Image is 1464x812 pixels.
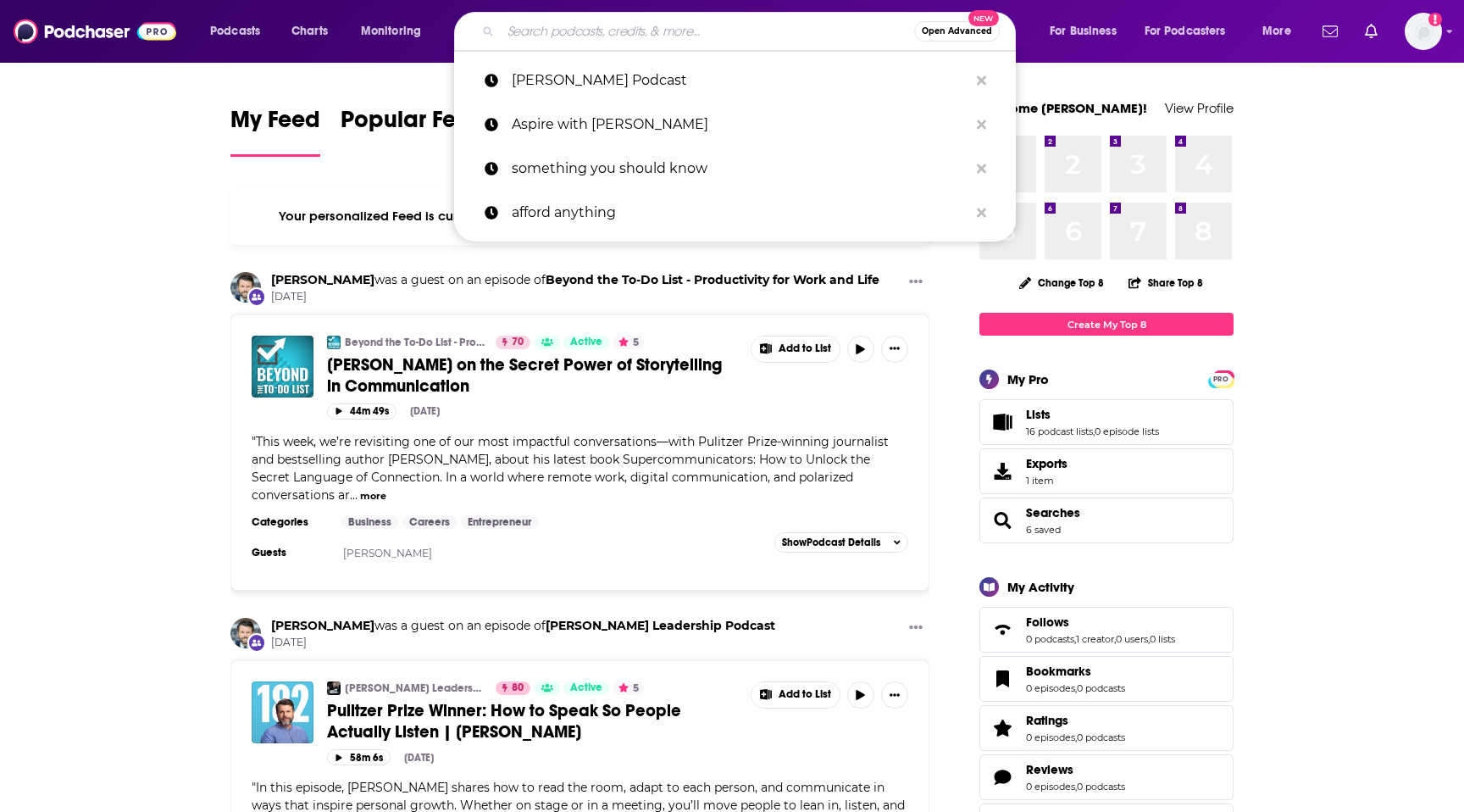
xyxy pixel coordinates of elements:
a: Active [563,336,609,349]
a: 0 podcasts [1077,781,1125,793]
img: Podchaser - Follow, Share and Rate Podcasts [14,15,176,47]
a: [PERSON_NAME] on the Secret Power of Storytelling in Communication [327,354,739,397]
a: Charles Duhigg [271,272,374,287]
span: , [1075,731,1077,743]
span: ... [350,487,358,503]
a: Searches [985,509,1019,532]
img: Pulitzer Prize Winner: How to Speak So People Actually Listen | Charles Duhigg [252,681,313,743]
span: Lists [979,399,1234,445]
span: 1 item [1026,475,1067,487]
h3: was a guest on an episode of [271,618,775,634]
a: something you should know [454,147,1016,191]
div: [DATE] [404,752,434,764]
button: ShowPodcast Details [774,532,908,553]
span: [DATE] [271,636,775,650]
button: Show More Button [881,681,908,709]
h3: was a guest on an episode of [271,272,879,288]
button: 5 [613,336,644,349]
a: Create My Top 8 [979,313,1234,336]
a: Lists [1026,407,1159,422]
div: My Pro [1007,371,1049,387]
span: Monitoring [361,19,421,43]
span: Exports [1026,456,1067,471]
button: open menu [1134,18,1250,45]
input: Search podcasts, credits, & more... [501,18,914,45]
a: Aspire with [PERSON_NAME] [454,103,1016,147]
a: Ratings [1026,713,1125,728]
a: 0 episodes [1026,682,1075,694]
div: Search podcasts, credits, & more... [470,12,1032,51]
a: 6 saved [1026,524,1061,536]
button: more [360,489,386,503]
a: Pulitzer Prize Winner: How to Speak So People Actually Listen | [PERSON_NAME] [327,700,739,742]
a: afford anything [454,191,1016,235]
a: Bookmarks [1026,664,1125,679]
span: This week, we’re revisiting one of our most impactful conversations—with Pulitzer Prize-winning j... [252,434,889,503]
a: 1 creator [1076,633,1114,645]
span: My Feed [230,105,320,144]
button: Share Top 8 [1128,266,1204,299]
button: 5 [613,681,644,695]
span: [PERSON_NAME] on the Secret Power of Storytelling in Communication [327,354,722,397]
span: Charts [291,19,328,43]
a: PRO [1211,372,1231,385]
a: 0 lists [1150,633,1175,645]
img: Craig Groeschel Leadership Podcast [327,681,341,695]
span: New [968,10,999,26]
a: 0 podcasts [1077,682,1125,694]
button: Show profile menu [1405,13,1442,50]
span: Active [570,334,602,351]
img: Charles Duhigg [230,272,261,303]
span: Active [570,680,602,697]
a: Charles Duhigg [230,618,261,648]
span: 70 [512,334,524,351]
a: Show notifications dropdown [1316,17,1345,46]
button: Show More Button [881,336,908,363]
button: Show More Button [751,336,840,362]
a: 0 users [1116,633,1148,645]
button: open menu [198,18,282,45]
span: Popular Feed [341,105,485,144]
a: [PERSON_NAME] [343,547,432,559]
div: [DATE] [410,405,440,417]
a: My Feed [230,105,320,157]
a: Charts [280,18,338,45]
a: 70 [496,336,530,349]
span: " [252,434,889,503]
span: Pulitzer Prize Winner: How to Speak So People Actually Listen | [PERSON_NAME] [327,700,681,742]
span: , [1074,633,1076,645]
a: 0 episode lists [1095,425,1159,437]
a: Exports [979,448,1234,494]
span: Searches [979,498,1234,543]
a: 0 episodes [1026,781,1075,793]
span: , [1075,781,1077,793]
span: Follows [1026,615,1069,630]
a: 0 episodes [1026,731,1075,743]
button: open menu [1250,18,1312,45]
a: Show notifications dropdown [1358,17,1384,46]
span: PRO [1211,373,1231,386]
a: Reviews [1026,762,1125,777]
img: User Profile [1405,13,1442,50]
a: Ratings [985,716,1019,740]
span: Add to List [779,688,831,701]
button: Open AdvancedNew [914,21,1000,42]
span: Reviews [979,754,1234,800]
a: Active [563,681,609,695]
span: Ratings [979,705,1234,751]
span: Open Advanced [922,27,992,36]
button: Show More Button [902,272,929,293]
a: Searches [1026,505,1080,520]
p: something you should know [512,147,968,191]
span: 80 [512,680,524,697]
a: 0 podcasts [1026,633,1074,645]
a: Reviews [985,765,1019,789]
div: My Activity [1007,579,1074,595]
span: Follows [979,607,1234,653]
